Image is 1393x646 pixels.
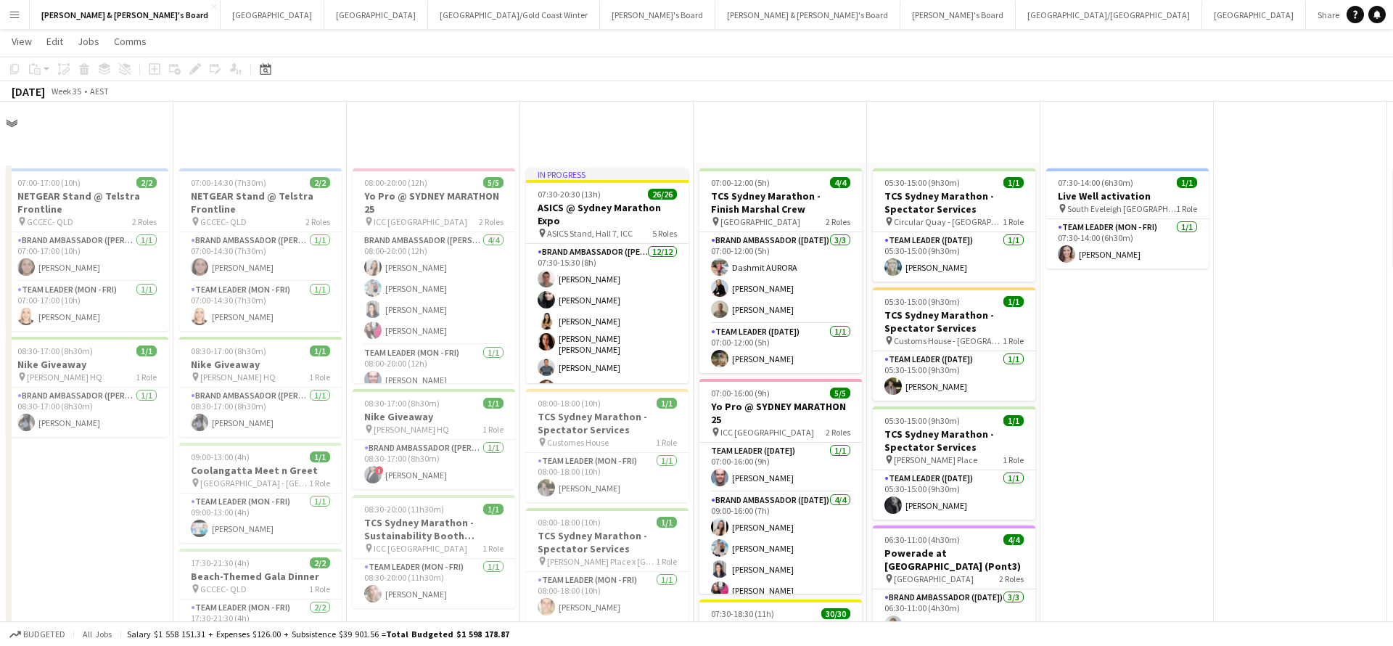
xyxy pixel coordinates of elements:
[526,244,689,529] app-card-role: Brand Ambassador ([PERSON_NAME])12/1207:30-15:30 (8h)[PERSON_NAME][PERSON_NAME][PERSON_NAME][PERS...
[526,529,689,555] h3: TCS Sydney Marathon - Spectator Services
[699,189,862,216] h3: TCS Sydney Marathon - Finish Marshal Crew
[428,1,600,29] button: [GEOGRAPHIC_DATA]/Gold Coast Winter
[1046,219,1209,269] app-card-role: Team Leader (Mon - Fri)1/107:30-14:00 (6h30m)[PERSON_NAME]
[179,232,342,282] app-card-role: Brand Ambassador ([PERSON_NAME])1/107:00-14:30 (7h30m)[PERSON_NAME]
[309,372,330,383] span: 1 Role
[108,32,152,51] a: Comms
[711,177,770,188] span: 07:00-12:00 (5h)
[600,1,715,29] button: [PERSON_NAME]'s Board
[830,388,850,398] span: 5/5
[526,201,689,227] h3: ASICS @ Sydney Marathon Expo
[1046,189,1209,203] h3: Live Well activation
[78,35,99,48] span: Jobs
[1176,203,1197,214] span: 1 Role
[699,324,862,373] app-card-role: Team Leader ([DATE])1/107:00-12:00 (5h)[PERSON_NAME]
[657,398,677,409] span: 1/1
[353,232,515,345] app-card-role: Brand Ambassador ([PERSON_NAME])4/408:00-20:00 (12h)[PERSON_NAME][PERSON_NAME][PERSON_NAME][PERSO...
[127,629,509,639] div: Salary $1 558 151.31 + Expenses $126.00 + Subsistence $39 901.56 =
[538,398,601,409] span: 08:00-18:00 (10h)
[1067,203,1176,214] span: South Eveleigh [GEOGRAPHIC_DATA]
[894,573,974,584] span: [GEOGRAPHIC_DATA]
[7,626,67,642] button: Budgeted
[894,216,1003,227] span: Circular Quay - [GEOGRAPHIC_DATA] - [GEOGRAPHIC_DATA]
[699,443,862,492] app-card-role: Team Leader ([DATE])1/107:00-16:00 (9h)[PERSON_NAME]
[830,177,850,188] span: 4/4
[711,388,770,398] span: 07:00-16:00 (9h)
[305,216,330,227] span: 2 Roles
[179,168,342,331] div: 07:00-14:30 (7h30m)2/2NETGEAR Stand @ Telstra Frontline GCCEC- QLD2 RolesBrand Ambassador ([PERSO...
[699,168,862,373] app-job-card: 07:00-12:00 (5h)4/4TCS Sydney Marathon - Finish Marshal Crew [GEOGRAPHIC_DATA]2 RolesBrand Ambass...
[353,440,515,489] app-card-role: Brand Ambassador ([PERSON_NAME])1/108:30-17:00 (8h30m)![PERSON_NAME]
[132,216,157,227] span: 2 Roles
[353,168,515,383] div: 08:00-20:00 (12h)5/5Yo Pro @ SYDNEY MARATHON 25 ICC [GEOGRAPHIC_DATA]2 RolesBrand Ambassador ([PE...
[80,629,115,639] span: All jobs
[353,345,515,394] app-card-role: Team Leader (Mon - Fri)1/108:00-20:00 (12h)[PERSON_NAME]
[1058,177,1133,188] span: 07:30-14:00 (6h30m)
[873,287,1035,401] app-job-card: 05:30-15:00 (9h30m)1/1TCS Sydney Marathon - Spectator Services Customs House - [GEOGRAPHIC_DATA]1...
[884,296,960,307] span: 05:30-15:00 (9h30m)
[1003,534,1024,545] span: 4/4
[873,168,1035,282] div: 05:30-15:00 (9h30m)1/1TCS Sydney Marathon - Spectator Services Circular Quay - [GEOGRAPHIC_DATA] ...
[873,232,1035,282] app-card-role: Team Leader ([DATE])1/105:30-15:00 (9h30m)[PERSON_NAME]
[1202,1,1306,29] button: [GEOGRAPHIC_DATA]
[894,454,977,465] span: [PERSON_NAME] Place
[364,504,444,515] span: 08:30-20:00 (11h30m)
[309,478,330,488] span: 1 Role
[191,177,266,188] span: 07:00-14:30 (7h30m)
[310,346,330,356] span: 1/1
[48,86,84,97] span: Week 35
[526,410,689,436] h3: TCS Sydney Marathon - Spectator Services
[699,492,862,605] app-card-role: Brand Ambassador ([DATE])4/409:00-16:00 (7h)[PERSON_NAME][PERSON_NAME][PERSON_NAME][PERSON_NAME]
[873,406,1035,520] app-job-card: 05:30-15:00 (9h30m)1/1TCS Sydney Marathon - Spectator Services [PERSON_NAME] Place1 RoleTeam Lead...
[191,451,250,462] span: 09:00-13:00 (4h)
[547,228,633,239] span: ASICS Stand, Hall 7, ICC
[364,398,440,409] span: 08:30-17:00 (8h30m)
[353,189,515,216] h3: Yo Pro @ SYDNEY MARATHON 25
[526,168,689,383] div: In progress07:30-20:30 (13h)26/26ASICS @ Sydney Marathon Expo ASICS Stand, Hall 7, ICC5 RolesBran...
[526,389,689,502] app-job-card: 08:00-18:00 (10h)1/1TCS Sydney Marathon - Spectator Services Customes House1 RoleTeam Leader (Mon...
[900,1,1016,29] button: [PERSON_NAME]'s Board
[526,508,689,621] app-job-card: 08:00-18:00 (10h)1/1TCS Sydney Marathon - Spectator Services [PERSON_NAME] Place x [GEOGRAPHIC_DA...
[191,557,250,568] span: 17:30-21:30 (4h)
[353,495,515,608] app-job-card: 08:30-20:00 (11h30m)1/1TCS Sydney Marathon - Sustainability Booth Support ICC [GEOGRAPHIC_DATA]1 ...
[12,35,32,48] span: View
[374,216,467,227] span: ICC [GEOGRAPHIC_DATA]
[652,228,677,239] span: 5 Roles
[200,478,309,488] span: [GEOGRAPHIC_DATA] - [GEOGRAPHIC_DATA]
[699,232,862,324] app-card-role: Brand Ambassador ([DATE])3/307:00-12:00 (5h)Dashmit AURORA[PERSON_NAME][PERSON_NAME]
[526,572,689,621] app-card-role: Team Leader (Mon - Fri)1/108:00-18:00 (10h)[PERSON_NAME]
[1003,296,1024,307] span: 1/1
[538,517,601,528] span: 08:00-18:00 (10h)
[6,358,168,371] h3: Nike Giveaway
[894,335,1003,346] span: Customs House - [GEOGRAPHIC_DATA]
[884,177,960,188] span: 05:30-15:00 (9h30m)
[27,372,102,383] span: [PERSON_NAME] HQ
[12,84,45,99] div: [DATE]
[310,557,330,568] span: 2/2
[200,584,247,594] span: GCCEC- QLD
[656,556,677,567] span: 1 Role
[538,189,601,200] span: 07:30-20:30 (13h)
[6,32,38,51] a: View
[179,464,342,477] h3: Coolangatta Meet n Greet
[873,428,1035,454] h3: TCS Sydney Marathon - Spectator Services
[309,584,330,594] span: 1 Role
[873,308,1035,335] h3: TCS Sydney Marathon - Spectator Services
[179,388,342,437] app-card-role: Brand Ambassador ([PERSON_NAME])1/108:30-17:00 (8h30m)[PERSON_NAME]
[873,547,1035,573] h3: Powerade at [GEOGRAPHIC_DATA] (Pont3)
[873,351,1035,401] app-card-role: Team Leader ([DATE])1/105:30-15:00 (9h30m)[PERSON_NAME]
[364,177,427,188] span: 08:00-20:00 (12h)
[179,358,342,371] h3: Nike Giveaway
[711,608,774,619] span: 07:30-18:30 (11h)
[483,398,504,409] span: 1/1
[483,177,504,188] span: 5/5
[821,608,850,619] span: 30/30
[386,629,509,639] span: Total Budgeted $1 598 178.87
[17,346,93,356] span: 08:30-17:00 (8h30m)
[1046,168,1209,269] div: 07:30-14:00 (6h30m)1/1Live Well activation South Eveleigh [GEOGRAPHIC_DATA]1 RoleTeam Leader (Mon...
[1003,335,1024,346] span: 1 Role
[1003,177,1024,188] span: 1/1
